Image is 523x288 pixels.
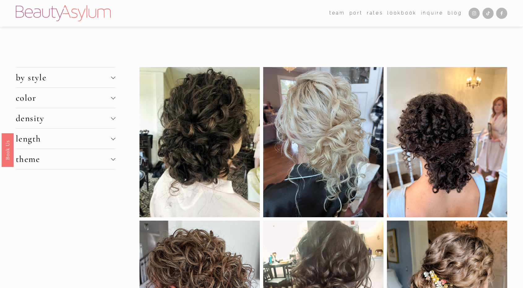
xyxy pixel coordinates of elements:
[349,9,363,18] a: port
[469,8,480,19] a: Instagram
[16,92,111,103] span: color
[16,113,111,124] span: density
[16,108,115,128] button: density
[16,67,115,87] button: by style
[16,88,115,108] button: color
[16,5,111,21] img: Beauty Asylum | Bridal Hair &amp; Makeup Charlotte &amp; Atlanta
[16,133,111,144] span: length
[329,9,345,18] a: folder dropdown
[16,154,111,164] span: theme
[448,9,462,18] a: Blog
[482,8,494,19] a: TikTok
[496,8,507,19] a: Facebook
[2,133,14,167] a: Book Us
[16,72,111,83] span: by style
[367,9,383,18] a: Rates
[329,9,345,17] span: team
[16,149,115,169] button: theme
[387,9,417,18] a: Lookbook
[16,129,115,149] button: length
[421,9,444,18] a: Inquire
